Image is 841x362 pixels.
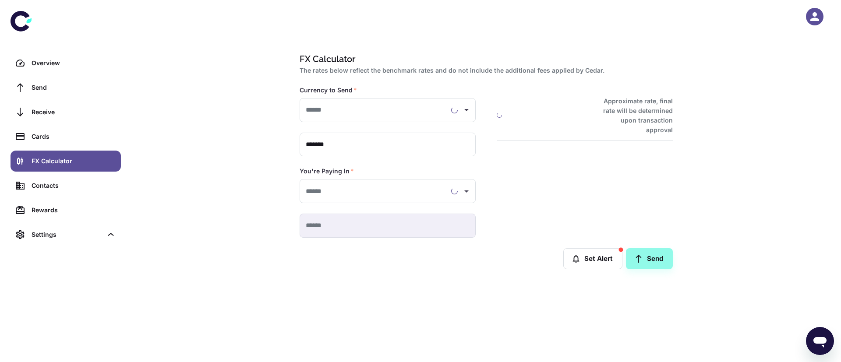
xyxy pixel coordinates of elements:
h6: Approximate rate, final rate will be determined upon transaction approval [594,96,673,135]
iframe: Button to launch messaging window [806,327,834,355]
div: Send [32,83,116,92]
div: Receive [32,107,116,117]
div: FX Calculator [32,156,116,166]
button: Set Alert [563,248,622,269]
div: Contacts [32,181,116,190]
a: Send [626,248,673,269]
button: Open [460,104,473,116]
div: Cards [32,132,116,141]
label: You're Paying In [300,167,354,176]
a: Cards [11,126,121,147]
a: Rewards [11,200,121,221]
h1: FX Calculator [300,53,669,66]
a: FX Calculator [11,151,121,172]
div: Settings [32,230,102,239]
div: Settings [11,224,121,245]
button: Open [460,185,473,197]
div: Rewards [32,205,116,215]
a: Contacts [11,175,121,196]
a: Send [11,77,121,98]
a: Receive [11,102,121,123]
label: Currency to Send [300,86,357,95]
a: Overview [11,53,121,74]
div: Overview [32,58,116,68]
